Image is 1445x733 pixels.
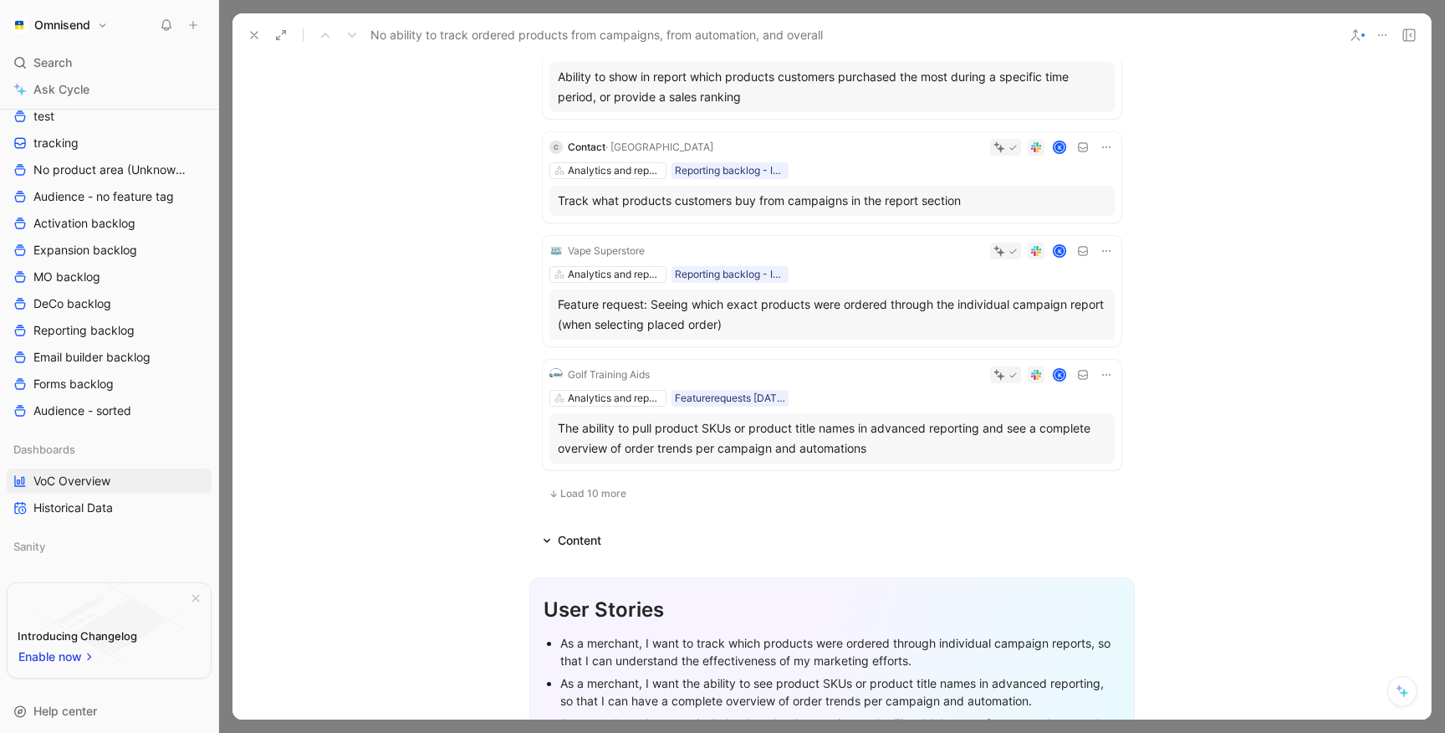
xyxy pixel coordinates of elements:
span: DeCo backlog [33,295,111,312]
a: Audience - sorted [7,398,212,423]
div: Ability to show in report which products customers purchased the most during a specific time peri... [558,67,1106,107]
div: Analytics and reports [568,162,661,179]
span: Contact [568,141,605,153]
a: Expansion backlog [7,238,212,263]
div: Content [536,531,608,551]
div: Reporting backlog - Import 4 [DATE] 15:26 [675,266,785,283]
img: bg-BLZuj68n.svg [31,583,188,669]
div: As a merchant, I want the ability to see product SKUs or product title names in advanced reportin... [560,674,1121,710]
img: logo [549,244,563,258]
span: MO backlog [33,269,100,285]
a: VoC Overview [7,469,212,494]
img: Omnisend [11,17,28,33]
div: Reporting backlog - Import 4 [DATE] 15:26 [675,162,785,179]
span: Load 10 more [560,487,626,500]
span: Dashboards [13,441,75,458]
div: As a merchant, I want to track which products were ordered through individual campaign reports, s... [560,634,1121,669]
div: Analytics and reports [568,266,661,283]
a: Activation backlog [7,211,212,236]
div: Sanity [7,534,212,559]
div: Analytics and reports [568,390,661,407]
span: · [GEOGRAPHIC_DATA] [605,141,713,153]
a: tracking [7,131,212,156]
span: Expansion backlog [33,242,137,259]
div: Featurerequests [DATE] 09:58 [675,390,785,407]
span: test [33,108,54,125]
span: Email builder backlog [33,349,151,366]
div: Introducing Changelog [18,626,137,646]
div: Sanity [7,534,212,564]
a: Ask Cycle [7,77,212,102]
div: Help center [7,699,212,724]
span: Ask Cycle [33,79,89,100]
a: DeCo backlog [7,291,212,316]
div: Track what products customers buy from campaigns in the report section [558,191,1106,211]
h1: Omnisend [34,18,90,33]
div: Feature request: Seeing which exact products were ordered through the individual campaign report ... [558,295,1106,335]
button: Enable now [18,646,96,668]
div: OthertesttrackingNo product area (Unknowns)Audience - no feature tagActivation backlogExpansion b... [7,72,212,423]
a: Forms backlog [7,372,212,397]
span: Enable now [18,647,84,667]
button: Load 10 more [543,484,632,504]
div: K [1054,246,1065,257]
div: Vape Superstore [568,243,645,259]
div: Content [558,531,601,551]
div: K [1054,370,1065,381]
a: Historical Data [7,495,212,520]
div: Golf Training Aids [568,366,650,383]
span: Audience - no feature tag [33,188,174,205]
div: K [1054,142,1065,153]
img: logo [549,368,563,382]
span: Forms backlog [33,376,114,392]
a: MO backlog [7,264,212,290]
div: The ability to pull product SKUs or product title names in advanced reporting and see a complete ... [558,418,1106,459]
div: User Stories [544,595,1121,625]
span: Reporting backlog [33,322,135,339]
a: Email builder backlog [7,345,212,370]
div: Search [7,50,212,75]
span: Historical Data [33,500,113,516]
div: Dashboards [7,437,212,462]
span: Search [33,53,72,73]
span: No ability to track ordered products from campaigns, from automation, and overall [370,25,823,45]
span: tracking [33,135,79,151]
div: DashboardsVoC OverviewHistorical Data [7,437,212,520]
span: Activation backlog [33,215,135,232]
span: Help center [33,704,97,718]
button: OmnisendOmnisend [7,13,112,37]
span: VoC Overview [33,473,110,490]
a: test [7,104,212,129]
a: Audience - no feature tag [7,184,212,209]
span: Sanity [13,538,45,555]
div: C [549,141,563,154]
span: No product area (Unknowns) [33,161,188,178]
a: Reporting backlog [7,318,212,343]
a: No product area (Unknowns) [7,157,212,182]
span: Audience - sorted [33,402,131,419]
